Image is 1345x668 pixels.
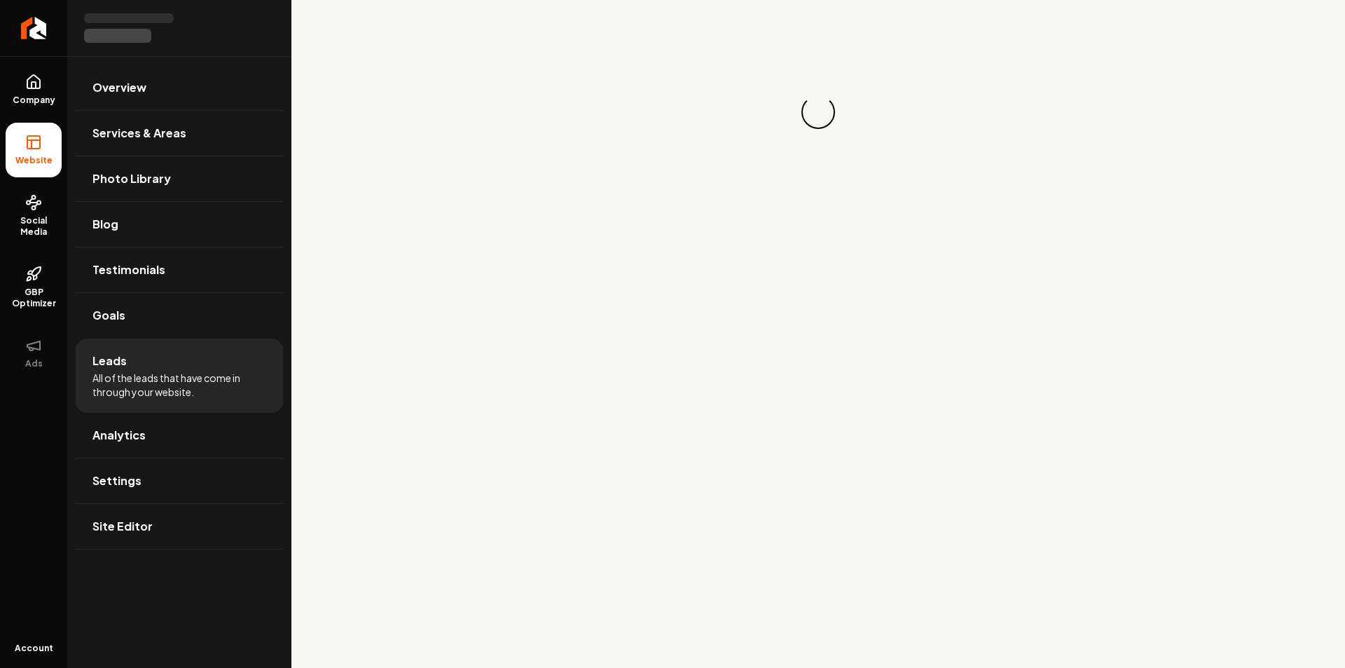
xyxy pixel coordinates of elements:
[76,65,283,110] a: Overview
[76,504,283,549] a: Site Editor
[76,293,283,338] a: Goals
[92,518,153,535] span: Site Editor
[76,247,283,292] a: Testimonials
[92,371,266,399] span: All of the leads that have come in through your website.
[92,427,146,444] span: Analytics
[10,155,58,166] span: Website
[6,215,62,238] span: Social Media
[92,170,171,187] span: Photo Library
[76,156,283,201] a: Photo Library
[6,62,62,117] a: Company
[92,125,186,142] span: Services & Areas
[76,202,283,247] a: Blog
[92,307,125,324] span: Goals
[7,95,61,106] span: Company
[6,326,62,381] button: Ads
[92,472,142,489] span: Settings
[92,216,118,233] span: Blog
[92,261,165,278] span: Testimonials
[15,643,53,654] span: Account
[76,413,283,458] a: Analytics
[20,358,48,369] span: Ads
[21,17,47,39] img: Rebolt Logo
[76,111,283,156] a: Services & Areas
[6,287,62,309] span: GBP Optimizer
[76,458,283,503] a: Settings
[6,254,62,320] a: GBP Optimizer
[92,79,146,96] span: Overview
[6,183,62,249] a: Social Media
[800,94,837,131] div: Loading
[92,353,127,369] span: Leads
